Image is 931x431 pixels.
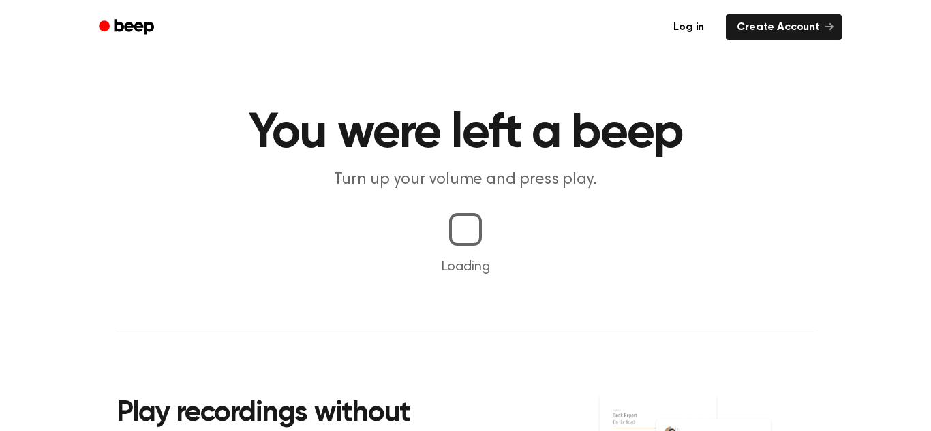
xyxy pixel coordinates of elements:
p: Turn up your volume and press play. [204,169,727,191]
h1: You were left a beep [117,109,814,158]
p: Loading [16,257,915,277]
a: Create Account [726,14,842,40]
a: Log in [660,12,718,43]
a: Beep [89,14,166,41]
